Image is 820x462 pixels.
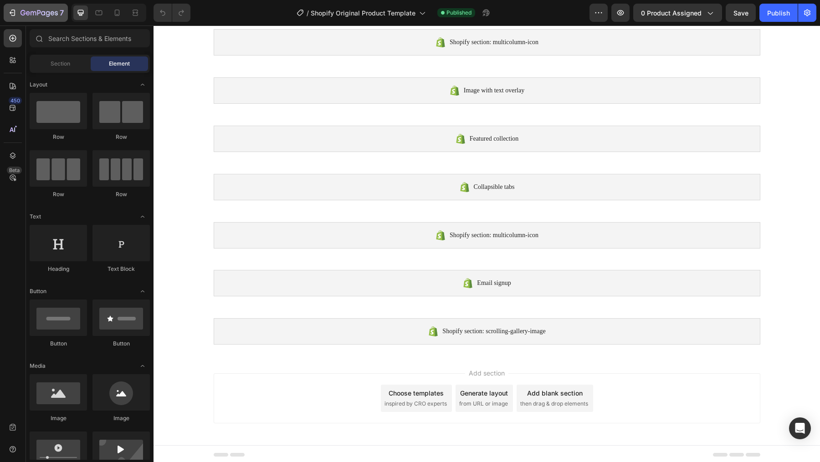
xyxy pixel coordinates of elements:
[135,209,150,224] span: Toggle open
[30,81,47,89] span: Layout
[789,417,811,439] div: Open Intercom Messenger
[92,265,150,273] div: Text Block
[367,374,435,382] span: then drag & drop elements
[51,60,70,68] span: Section
[92,414,150,422] div: Image
[30,287,46,295] span: Button
[154,4,190,22] div: Undo/Redo
[759,4,798,22] button: Publish
[323,252,357,263] span: Email signup
[109,60,130,68] span: Element
[733,9,748,17] span: Save
[135,359,150,373] span: Toggle open
[641,8,702,18] span: 0 product assigned
[30,362,46,370] span: Media
[374,363,429,372] div: Add blank section
[312,343,355,352] span: Add section
[92,340,150,348] div: Button
[310,60,371,71] span: Image with text overlay
[135,77,150,92] span: Toggle open
[135,284,150,299] span: Toggle open
[633,4,722,22] button: 0 product assigned
[60,7,64,18] p: 7
[311,8,415,18] span: Shopify Original Product Template
[92,133,150,141] div: Row
[30,29,150,47] input: Search Sections & Elements
[296,204,385,215] span: Shopify section: multicolumn-icon
[30,340,87,348] div: Button
[9,97,22,104] div: 450
[30,190,87,198] div: Row
[235,363,290,372] div: Choose templates
[726,4,756,22] button: Save
[306,374,354,382] span: from URL or image
[307,363,354,372] div: Generate layout
[30,133,87,141] div: Row
[30,414,87,422] div: Image
[767,8,790,18] div: Publish
[30,265,87,273] div: Heading
[154,25,820,462] iframe: Design area
[7,167,22,174] div: Beta
[307,8,309,18] span: /
[92,190,150,198] div: Row
[30,213,41,221] span: Text
[316,108,365,119] span: Featured collection
[289,300,392,311] span: Shopify section: scrolling-gallery-image
[4,4,68,22] button: 7
[320,156,361,167] span: Collapsible tabs
[231,374,293,382] span: inspired by CRO experts
[446,9,471,17] span: Published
